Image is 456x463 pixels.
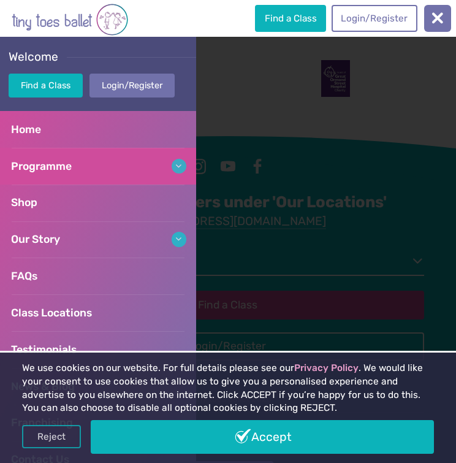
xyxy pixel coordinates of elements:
p: We use cookies on our website. For full details please see our . We would like your consent to us... [22,362,433,415]
a: Find a Class [255,5,326,32]
a: Reject [22,425,81,448]
span: Our Story [11,233,60,245]
span: Shop [11,196,37,209]
span: Class Locations [11,307,92,319]
a: Accept [91,420,433,454]
a: Login/Register [89,74,175,98]
span: FAQs [11,270,37,282]
span: Home [11,123,41,136]
span: Welcome [9,50,67,64]
img: tiny toes ballet [12,2,128,37]
a: Privacy Policy [294,362,359,373]
a: Login/Register [332,5,417,32]
a: Find a Class [9,74,83,98]
span: Programme [11,160,72,172]
span: Testimonials [11,343,77,356]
